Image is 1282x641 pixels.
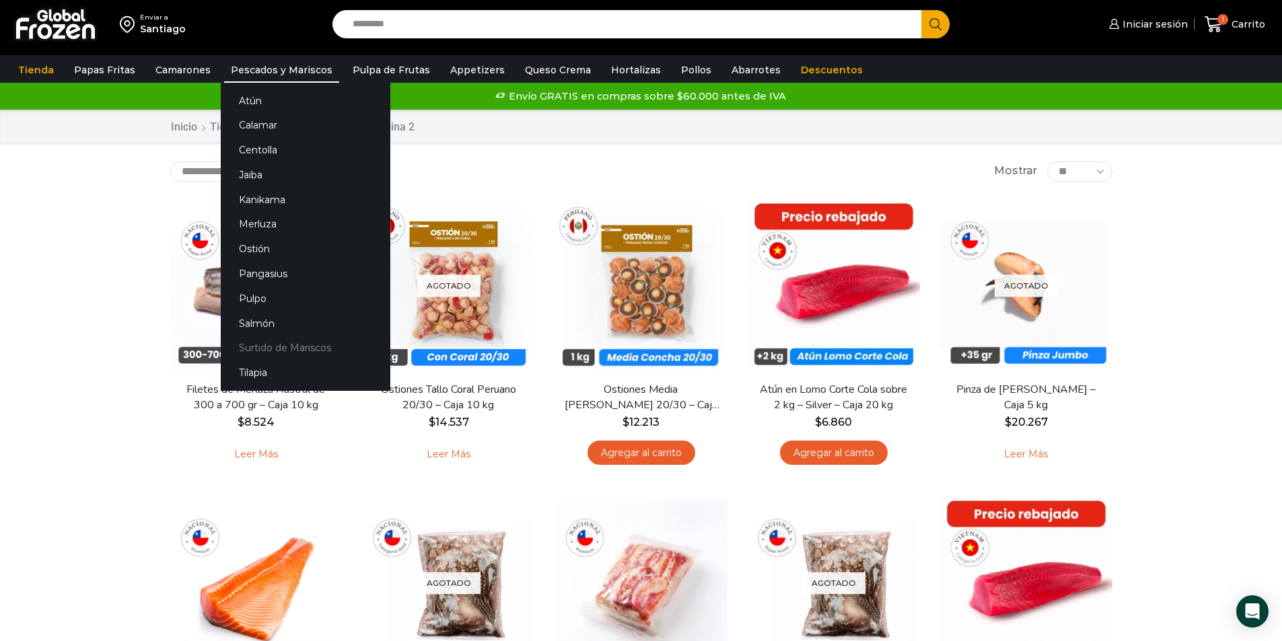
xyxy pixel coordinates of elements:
[209,120,244,135] a: Tienda
[417,274,480,297] p: Agotado
[1217,14,1228,25] span: 1
[622,416,660,428] bdi: 12.213
[221,237,390,262] a: Ostión
[221,361,390,385] a: Tilapia
[674,57,718,83] a: Pollos
[406,441,491,469] a: Leé más sobre “Ostiones Tallo Coral Peruano 20/30 - Caja 10 kg”
[221,187,390,212] a: Kanikama
[371,382,526,413] a: Ostiones Tallo Coral Peruano 20/30 – Caja 10 kg
[221,88,390,113] a: Atún
[372,120,415,133] span: Página 2
[815,416,852,428] bdi: 6.860
[921,10,950,38] button: Search button
[429,416,469,428] bdi: 14.537
[983,441,1069,469] a: Leé más sobre “Pinza de Jaiba Jumbo - Caja 5 kg”
[1106,11,1188,38] a: Iniciar sesión
[221,336,390,361] a: Surtido de Mariscos
[587,441,695,465] a: Agregar al carrito: “Ostiones Media Concha Peruano 20/30 - Caja 10 kg”
[213,441,299,469] a: Leé más sobre “Filetes de Merluza Austral de 300 a 700 gr - Caja 10 kg”
[443,57,511,83] a: Appetizers
[11,57,61,83] a: Tienda
[67,57,142,83] a: Papas Fritas
[604,57,668,83] a: Hortalizas
[149,57,217,83] a: Camarones
[170,161,342,182] select: Pedido de la tienda
[994,163,1037,179] span: Mostrar
[1236,595,1269,628] div: Open Intercom Messenger
[238,416,275,428] bdi: 8.524
[1201,9,1269,40] a: 1 Carrito
[1005,416,1048,428] bdi: 20.267
[120,13,140,36] img: address-field-icon.svg
[756,382,911,413] a: Atún en Lomo Corte Cola sobre 2 kg – Silver – Caja 20 kg
[780,441,888,465] a: Agregar al carrito: “Atún en Lomo Corte Cola sobre 2 kg - Silver - Caja 20 kg”
[221,286,390,311] a: Pulpo
[221,138,390,163] a: Centolla
[221,113,390,138] a: Calamar
[417,572,480,594] p: Agotado
[170,120,198,135] a: Inicio
[429,416,435,428] span: $
[815,416,822,428] span: $
[140,22,186,36] div: Santiago
[725,57,787,83] a: Abarrotes
[1228,17,1265,31] span: Carrito
[221,212,390,237] a: Merluza
[948,382,1103,413] a: Pinza de [PERSON_NAME] – Caja 5 kg
[802,572,865,594] p: Agotado
[1119,17,1188,31] span: Iniciar sesión
[518,57,598,83] a: Queso Crema
[346,57,437,83] a: Pulpa de Frutas
[563,382,718,413] a: Ostiones Media [PERSON_NAME] 20/30 – Caja 10 kg
[622,416,629,428] span: $
[995,274,1058,297] p: Agotado
[238,416,244,428] span: $
[178,382,333,413] a: Filetes de Merluza Austral de 300 a 700 gr – Caja 10 kg
[1005,416,1011,428] span: $
[170,120,417,135] nav: Breadcrumb
[221,262,390,287] a: Pangasius
[221,311,390,336] a: Salmón
[140,13,186,22] div: Enviar a
[794,57,869,83] a: Descuentos
[224,57,339,83] a: Pescados y Mariscos
[221,162,390,187] a: Jaiba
